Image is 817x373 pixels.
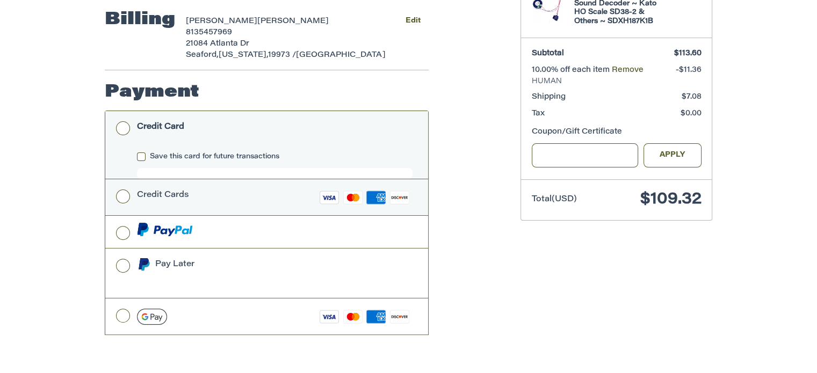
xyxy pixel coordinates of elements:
[137,118,184,136] div: Credit Card
[681,110,702,118] span: $0.00
[296,52,386,59] span: [GEOGRAPHIC_DATA]
[532,93,566,101] span: Shipping
[105,82,199,103] h2: Payment
[612,67,644,74] a: Remove
[682,93,702,101] span: $7.08
[532,67,612,74] span: 10.00% off each item
[397,13,429,29] button: Edit
[155,255,356,273] div: Pay Later
[676,67,702,74] span: -$11.36
[137,186,189,204] div: Credit Cards
[644,143,702,167] button: Apply
[532,143,639,167] input: Gift Certificate or Coupon Code
[105,9,175,31] h2: Billing
[137,258,150,271] img: Pay Later icon
[186,18,257,25] span: [PERSON_NAME]
[268,52,296,59] span: 19973 /
[532,110,545,118] span: Tax
[532,195,577,203] span: Total (USD)
[186,29,232,36] span: 8135457969
[257,18,329,25] span: [PERSON_NAME]
[532,50,564,57] span: Subtotal
[532,76,702,87] span: HUMAN
[674,50,702,57] span: $113.60
[186,52,219,59] span: Seaford,
[640,192,702,208] span: $109.32
[137,152,413,161] label: Save this card for future transactions
[137,275,356,284] iframe: PayPal Message 1
[532,127,702,138] div: Coupon/Gift Certificate
[137,309,167,325] img: Google Pay icon
[186,40,249,48] span: 21084 Atlanta Dr
[219,52,268,59] span: [US_STATE],
[137,223,193,236] img: PayPal icon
